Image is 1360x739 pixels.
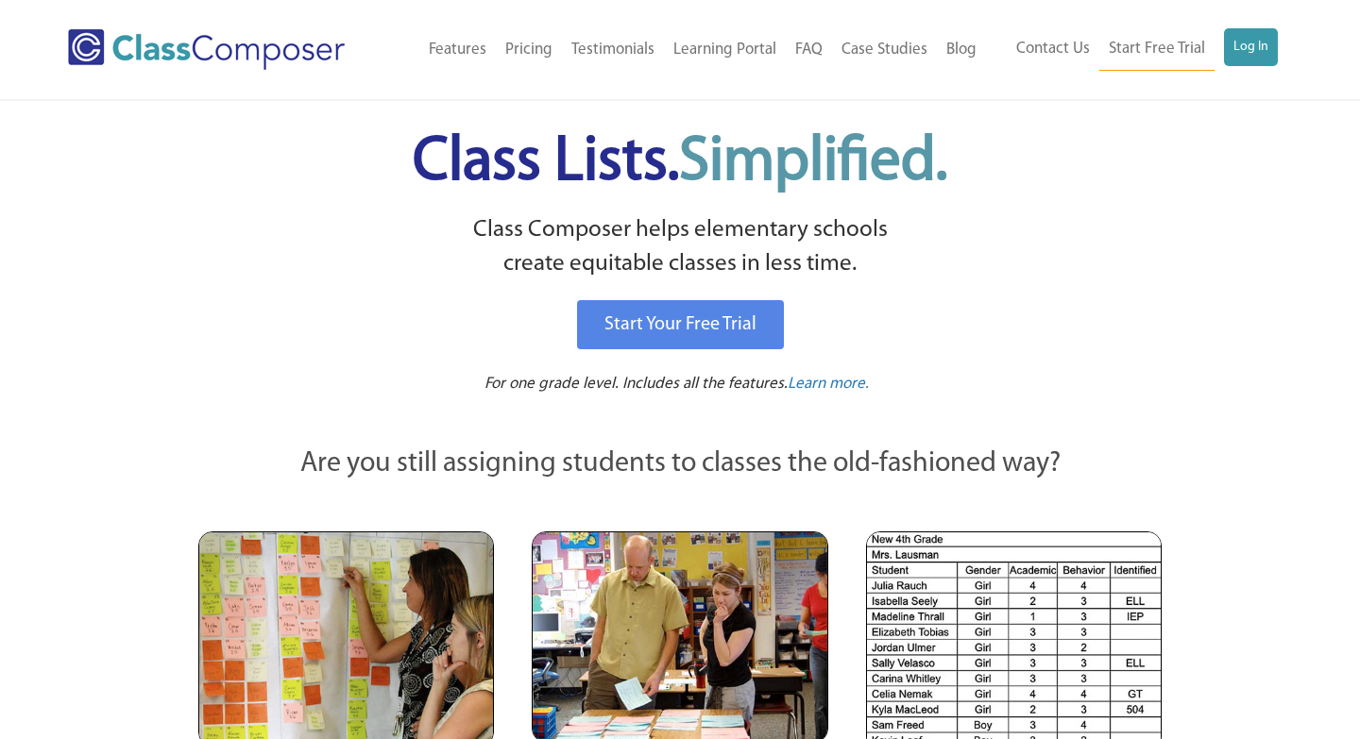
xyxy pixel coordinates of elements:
[832,29,937,71] a: Case Studies
[484,376,788,392] span: For one grade level. Includes all the features.
[1099,28,1215,71] a: Start Free Trial
[413,132,947,193] span: Class Lists.
[788,376,869,392] span: Learn more.
[68,29,345,70] img: Class Composer
[604,315,756,334] span: Start Your Free Trial
[198,444,1162,485] p: Are you still assigning students to classes the old-fashioned way?
[679,132,947,193] span: Simplified.
[419,29,496,71] a: Features
[788,373,869,396] a: Learn more.
[562,29,664,71] a: Testimonials
[1007,28,1099,70] a: Contact Us
[496,29,562,71] a: Pricing
[1224,28,1278,66] a: Log In
[986,28,1278,71] nav: Header Menu
[937,29,986,71] a: Blog
[388,29,986,71] nav: Header Menu
[195,213,1164,282] p: Class Composer helps elementary schools create equitable classes in less time.
[786,29,832,71] a: FAQ
[664,29,786,71] a: Learning Portal
[577,300,784,349] a: Start Your Free Trial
